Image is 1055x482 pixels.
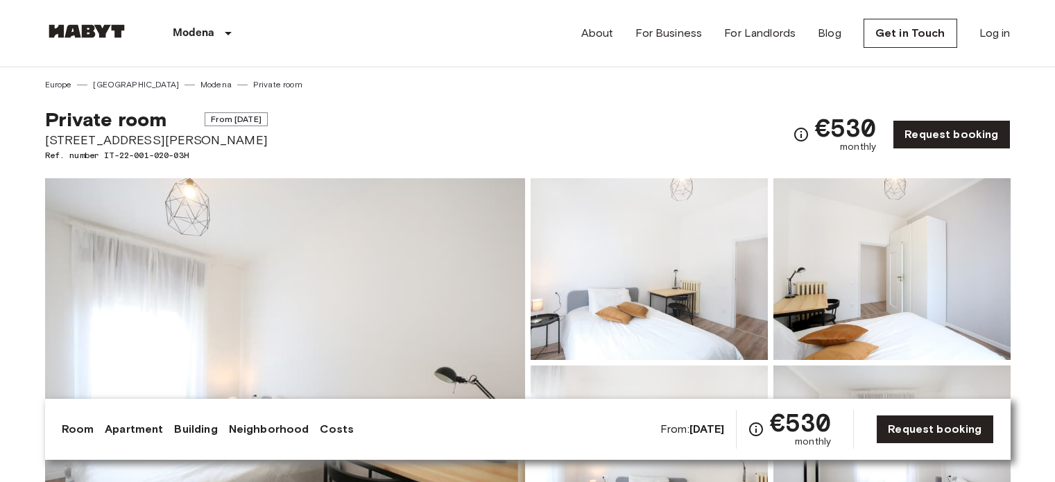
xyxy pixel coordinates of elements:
[320,421,354,438] a: Costs
[93,78,179,91] a: [GEOGRAPHIC_DATA]
[815,115,877,140] span: €530
[793,126,809,143] svg: Check cost overview for full price breakdown. Please note that discounts apply to new joiners onl...
[795,435,831,449] span: monthly
[660,422,725,437] span: From:
[253,78,302,91] a: Private room
[689,422,725,436] b: [DATE]
[45,78,72,91] a: Europe
[174,421,217,438] a: Building
[229,421,309,438] a: Neighborhood
[770,410,832,435] span: €530
[45,107,167,131] span: Private room
[200,78,232,91] a: Modena
[45,131,268,149] span: [STREET_ADDRESS][PERSON_NAME]
[205,112,268,126] span: From [DATE]
[45,149,268,162] span: Ref. number IT-22-001-020-03H
[62,421,94,438] a: Room
[748,421,764,438] svg: Check cost overview for full price breakdown. Please note that discounts apply to new joiners onl...
[818,25,841,42] a: Blog
[635,25,702,42] a: For Business
[773,178,1011,360] img: Picture of unit IT-22-001-020-03H
[840,140,876,154] span: monthly
[45,24,128,38] img: Habyt
[864,19,957,48] a: Get in Touch
[531,178,768,360] img: Picture of unit IT-22-001-020-03H
[724,25,796,42] a: For Landlords
[979,25,1011,42] a: Log in
[105,421,163,438] a: Apartment
[173,25,215,42] p: Modena
[876,415,993,444] a: Request booking
[893,120,1010,149] a: Request booking
[581,25,614,42] a: About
